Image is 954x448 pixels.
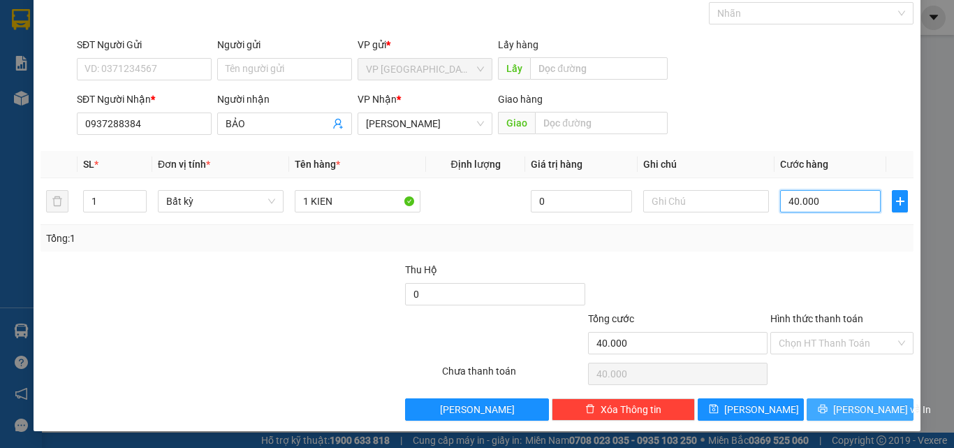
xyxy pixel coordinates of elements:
span: Định lượng [450,159,500,170]
span: VP Phan Thiết [366,113,484,134]
span: Giao hàng [498,94,543,105]
span: [PERSON_NAME] [724,402,799,417]
button: printer[PERSON_NAME] và In [807,398,913,421]
span: printer [818,404,828,415]
span: Giao [498,112,535,134]
span: Tổng cước [588,313,634,324]
input: Dọc đường [530,57,668,80]
span: Bất kỳ [166,191,275,212]
span: VP Sài Gòn [366,59,484,80]
button: delete [46,190,68,212]
span: delete [585,404,595,415]
li: (c) 2017 [117,66,192,84]
th: Ghi chú [638,151,775,178]
span: Lấy hàng [498,39,538,50]
span: Tên hàng [295,159,340,170]
div: Tổng: 1 [46,231,369,246]
span: Xóa Thông tin [601,402,661,417]
span: SL [83,159,94,170]
b: [DOMAIN_NAME] [117,53,192,64]
b: BIÊN NHẬN GỬI HÀNG HÓA [90,20,134,134]
div: Người nhận [217,92,352,107]
div: Chưa thanh toán [441,363,587,388]
span: [PERSON_NAME] [440,402,515,417]
input: VD: Bàn, Ghế [295,190,420,212]
button: plus [892,190,908,212]
input: 0 [531,190,631,212]
div: VP gửi [358,37,492,52]
span: save [709,404,719,415]
button: [PERSON_NAME] [405,398,548,421]
button: deleteXóa Thông tin [552,398,695,421]
input: Dọc đường [535,112,668,134]
span: user-add [332,118,344,129]
img: logo.jpg [152,17,185,51]
span: Đơn vị tính [158,159,210,170]
div: SĐT Người Gửi [77,37,212,52]
span: Giá trị hàng [531,159,582,170]
span: Lấy [498,57,530,80]
span: Thu Hộ [405,264,437,275]
span: plus [893,196,907,207]
span: VP Nhận [358,94,397,105]
input: Ghi Chú [643,190,769,212]
label: Hình thức thanh toán [770,313,863,324]
b: [PERSON_NAME] [17,90,79,156]
div: Người gửi [217,37,352,52]
button: save[PERSON_NAME] [698,398,805,421]
span: [PERSON_NAME] và In [833,402,931,417]
span: Cước hàng [780,159,828,170]
div: SĐT Người Nhận [77,92,212,107]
